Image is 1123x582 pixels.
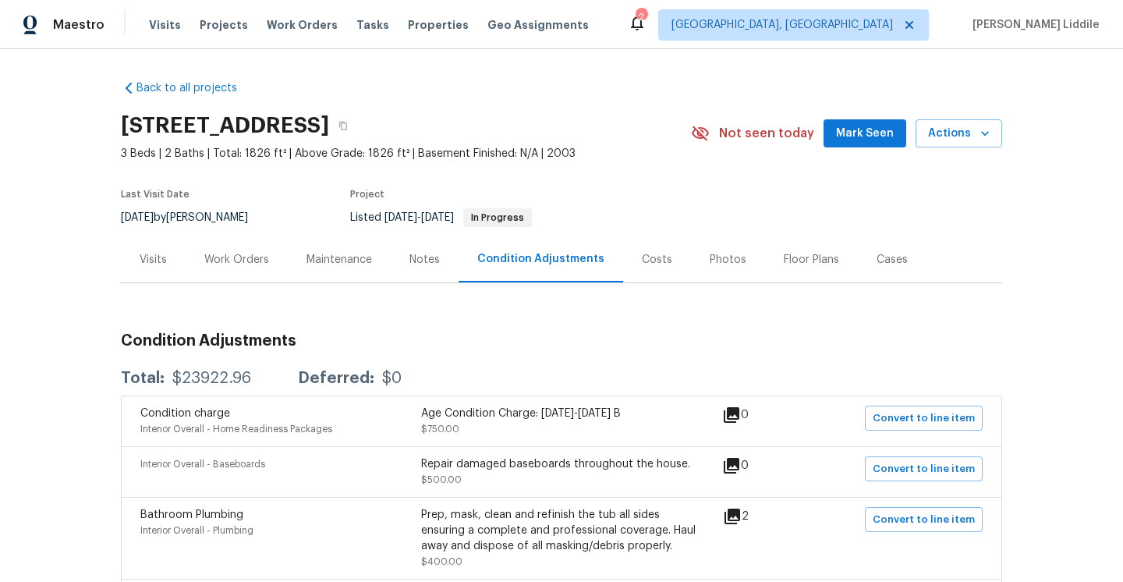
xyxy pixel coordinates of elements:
[824,119,906,148] button: Mark Seen
[350,190,384,199] span: Project
[928,124,990,144] span: Actions
[140,408,230,419] span: Condition charge
[384,212,454,223] span: -
[477,251,604,267] div: Condition Adjustments
[722,456,799,475] div: 0
[487,17,589,33] span: Geo Assignments
[710,252,746,268] div: Photos
[140,252,167,268] div: Visits
[421,406,702,421] div: Age Condition Charge: [DATE]-[DATE] B
[329,112,357,140] button: Copy Address
[409,252,440,268] div: Notes
[121,371,165,386] div: Total:
[267,17,338,33] span: Work Orders
[121,118,329,133] h2: [STREET_ADDRESS]
[865,507,983,532] button: Convert to line item
[966,17,1100,33] span: [PERSON_NAME] Liddile
[121,190,190,199] span: Last Visit Date
[121,80,271,96] a: Back to all projects
[465,213,530,222] span: In Progress
[140,509,243,520] span: Bathroom Plumbing
[722,406,799,424] div: 0
[916,119,1002,148] button: Actions
[784,252,839,268] div: Floor Plans
[382,371,402,386] div: $0
[873,410,975,428] span: Convert to line item
[140,424,332,434] span: Interior Overall - Home Readiness Packages
[865,456,983,481] button: Convert to line item
[421,507,702,554] div: Prep, mask, clean and refinish the tub all sides ensuring a complete and professional coverage. H...
[421,424,459,434] span: $750.00
[642,252,672,268] div: Costs
[421,557,462,566] span: $400.00
[421,475,462,484] span: $500.00
[298,371,374,386] div: Deferred:
[719,126,814,141] span: Not seen today
[723,507,799,526] div: 2
[873,511,975,529] span: Convert to line item
[873,460,975,478] span: Convert to line item
[636,9,647,25] div: 2
[121,146,691,161] span: 3 Beds | 2 Baths | Total: 1826 ft² | Above Grade: 1826 ft² | Basement Finished: N/A | 2003
[384,212,417,223] span: [DATE]
[671,17,893,33] span: [GEOGRAPHIC_DATA], [GEOGRAPHIC_DATA]
[172,371,251,386] div: $23922.96
[877,252,908,268] div: Cases
[865,406,983,431] button: Convert to line item
[204,252,269,268] div: Work Orders
[306,252,372,268] div: Maintenance
[836,124,894,144] span: Mark Seen
[121,212,154,223] span: [DATE]
[53,17,105,33] span: Maestro
[149,17,181,33] span: Visits
[121,208,267,227] div: by [PERSON_NAME]
[350,212,532,223] span: Listed
[421,212,454,223] span: [DATE]
[140,460,265,469] span: Interior Overall - Baseboards
[421,456,702,472] div: Repair damaged baseboards throughout the house.
[356,20,389,30] span: Tasks
[121,333,1002,349] h3: Condition Adjustments
[140,526,253,535] span: Interior Overall - Plumbing
[408,17,469,33] span: Properties
[200,17,248,33] span: Projects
